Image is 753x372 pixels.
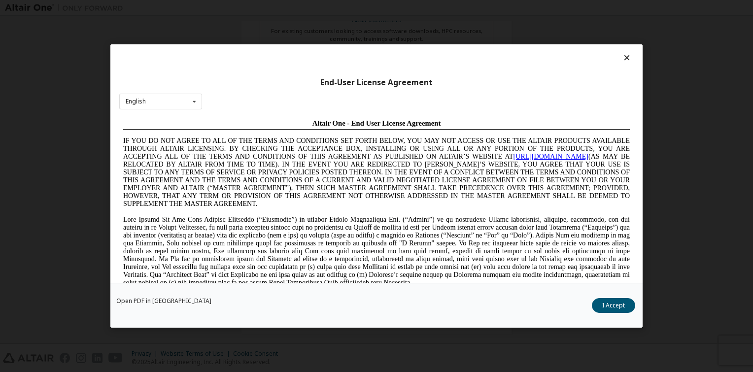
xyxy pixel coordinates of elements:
[126,99,146,104] div: English
[4,101,511,171] span: Lore Ipsumd Sit Ame Cons Adipisc Elitseddo (“Eiusmodte”) in utlabor Etdolo Magnaaliqua Eni. (“Adm...
[193,4,322,12] span: Altair One - End User License Agreement
[4,22,511,92] span: IF YOU DO NOT AGREE TO ALL OF THE TERMS AND CONDITIONS SET FORTH BELOW, YOU MAY NOT ACCESS OR USE...
[116,298,211,304] a: Open PDF in [GEOGRAPHIC_DATA]
[394,37,469,45] a: [URL][DOMAIN_NAME]
[592,298,635,313] button: I Accept
[119,78,634,88] div: End-User License Agreement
